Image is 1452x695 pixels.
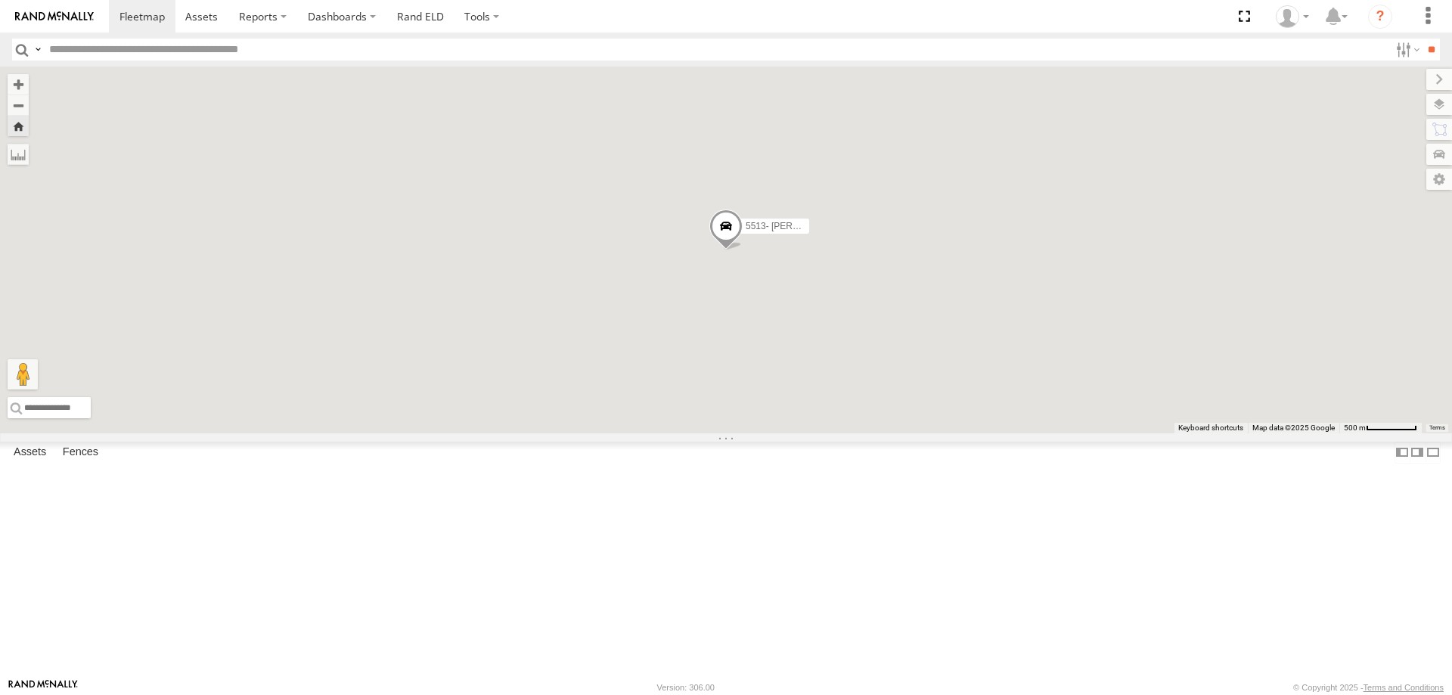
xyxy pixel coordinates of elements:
[1395,442,1410,464] label: Dock Summary Table to the Left
[1390,39,1423,61] label: Search Filter Options
[1364,683,1444,692] a: Terms and Conditions
[1344,424,1366,432] span: 500 m
[1293,683,1444,692] div: © Copyright 2025 -
[1339,423,1422,433] button: Map Scale: 500 m per 64 pixels
[8,680,78,695] a: Visit our Website
[8,359,38,389] button: Drag Pegman onto the map to open Street View
[746,221,846,231] span: 5513- [PERSON_NAME]
[32,39,44,61] label: Search Query
[1270,5,1314,28] div: Courtney Grier
[657,683,715,692] div: Version: 306.00
[1426,442,1441,464] label: Hide Summary Table
[8,74,29,95] button: Zoom in
[1410,442,1425,464] label: Dock Summary Table to the Right
[1178,423,1243,433] button: Keyboard shortcuts
[1368,5,1392,29] i: ?
[1426,169,1452,190] label: Map Settings
[1252,424,1335,432] span: Map data ©2025 Google
[8,116,29,136] button: Zoom Home
[6,442,54,463] label: Assets
[8,144,29,165] label: Measure
[55,442,106,463] label: Fences
[8,95,29,116] button: Zoom out
[15,11,94,22] img: rand-logo.svg
[1429,425,1445,431] a: Terms (opens in new tab)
